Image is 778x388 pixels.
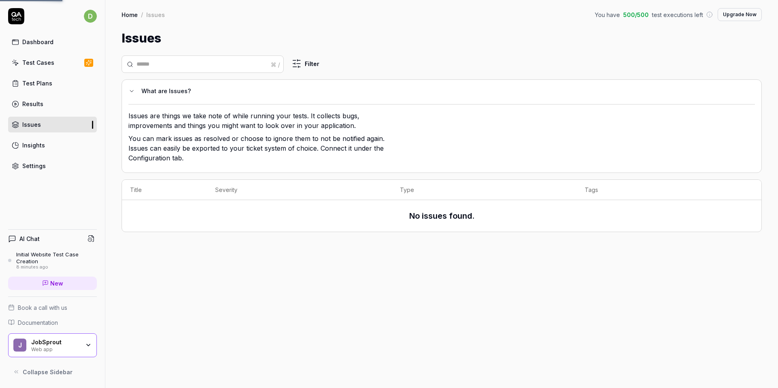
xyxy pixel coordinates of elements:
[22,100,43,108] div: Results
[392,180,577,200] th: Type
[287,55,324,72] button: Filter
[652,11,703,19] span: test executions left
[8,303,97,312] a: Book a call with us
[8,251,97,270] a: Initial Website Test Case Creation8 minutes ago
[128,134,392,166] p: You can mark issues as resolved or choose to ignore them to not be notified again. Issues can eas...
[8,364,97,380] button: Collapse Sidebar
[141,11,143,19] div: /
[718,8,762,21] button: Upgrade Now
[16,264,97,270] div: 8 minutes ago
[8,96,97,112] a: Results
[8,55,97,70] a: Test Cases
[22,162,46,170] div: Settings
[577,180,761,200] th: Tags
[84,8,97,24] button: d
[84,10,97,23] span: d
[22,58,54,67] div: Test Cases
[146,11,165,19] div: Issues
[623,11,649,19] span: 500 / 500
[8,333,97,358] button: JJobSproutWeb app
[19,235,40,243] h4: AI Chat
[128,111,392,134] p: Issues are things we take note of while running your tests. It collects bugs, improvements and th...
[8,277,97,290] a: New
[50,279,63,288] span: New
[8,75,97,91] a: Test Plans
[31,339,80,346] div: JobSprout
[141,86,748,96] div: What are Issues?
[16,251,97,264] div: Initial Website Test Case Creation
[409,210,474,222] h3: No issues found.
[595,11,620,19] span: You have
[22,38,53,46] div: Dashboard
[207,180,392,200] th: Severity
[8,137,97,153] a: Insights
[18,318,58,327] span: Documentation
[31,345,80,352] div: Web app
[122,180,207,200] th: Title
[8,117,97,132] a: Issues
[18,303,67,312] span: Book a call with us
[23,368,73,376] span: Collapse Sidebar
[122,11,138,19] a: Home
[22,79,52,87] div: Test Plans
[122,29,161,47] h1: Issues
[22,120,41,129] div: Issues
[8,318,97,327] a: Documentation
[128,86,748,96] button: What are Issues?
[22,141,45,149] div: Insights
[271,60,280,68] div: ⌘ /
[8,34,97,50] a: Dashboard
[13,339,26,352] span: J
[8,158,97,174] a: Settings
